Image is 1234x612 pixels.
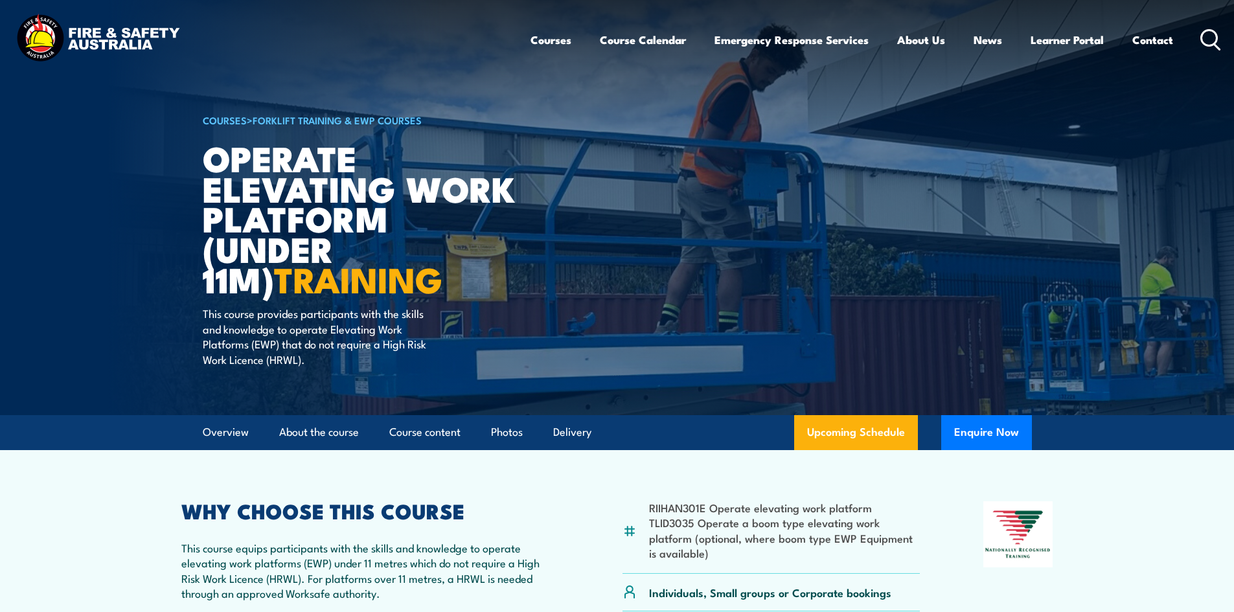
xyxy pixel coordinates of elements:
[279,415,359,449] a: About the course
[389,415,461,449] a: Course content
[491,415,523,449] a: Photos
[983,501,1053,567] img: Nationally Recognised Training logo.
[203,306,439,367] p: This course provides participants with the skills and knowledge to operate Elevating Work Platfor...
[553,415,591,449] a: Delivery
[649,515,920,560] li: TLID3035 Operate a boom type elevating work platform (optional, where boom type EWP Equipment is ...
[974,23,1002,57] a: News
[649,500,920,515] li: RIIHAN301E Operate elevating work platform
[203,112,523,128] h6: >
[203,142,523,294] h1: Operate Elevating Work Platform (under 11m)
[1031,23,1104,57] a: Learner Portal
[181,501,560,519] h2: WHY CHOOSE THIS COURSE
[531,23,571,57] a: Courses
[181,540,560,601] p: This course equips participants with the skills and knowledge to operate elevating work platforms...
[714,23,869,57] a: Emergency Response Services
[794,415,918,450] a: Upcoming Schedule
[274,251,442,305] strong: TRAINING
[203,415,249,449] a: Overview
[253,113,422,127] a: Forklift Training & EWP Courses
[600,23,686,57] a: Course Calendar
[897,23,945,57] a: About Us
[1132,23,1173,57] a: Contact
[649,585,891,600] p: Individuals, Small groups or Corporate bookings
[203,113,247,127] a: COURSES
[941,415,1032,450] button: Enquire Now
